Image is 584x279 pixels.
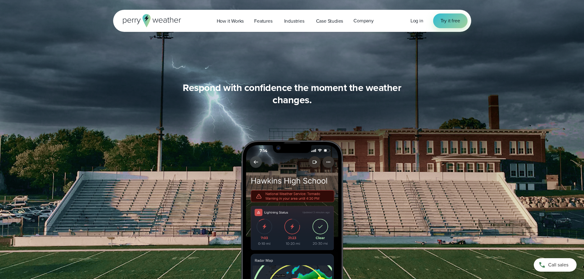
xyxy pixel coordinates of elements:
span: Case Studies [316,17,343,25]
span: Try it free [441,17,460,25]
span: Call sales [548,261,568,269]
span: How it Works [217,17,244,25]
span: Company [353,17,374,25]
a: Log in [410,17,423,25]
h3: Respond with confidence the moment the weather changes. [174,81,410,106]
a: Call sales [534,258,577,272]
a: Try it free [433,13,468,28]
span: Features [254,17,272,25]
a: Case Studies [311,15,349,27]
span: Industries [284,17,304,25]
span: Log in [410,17,423,24]
a: How it Works [212,15,249,27]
